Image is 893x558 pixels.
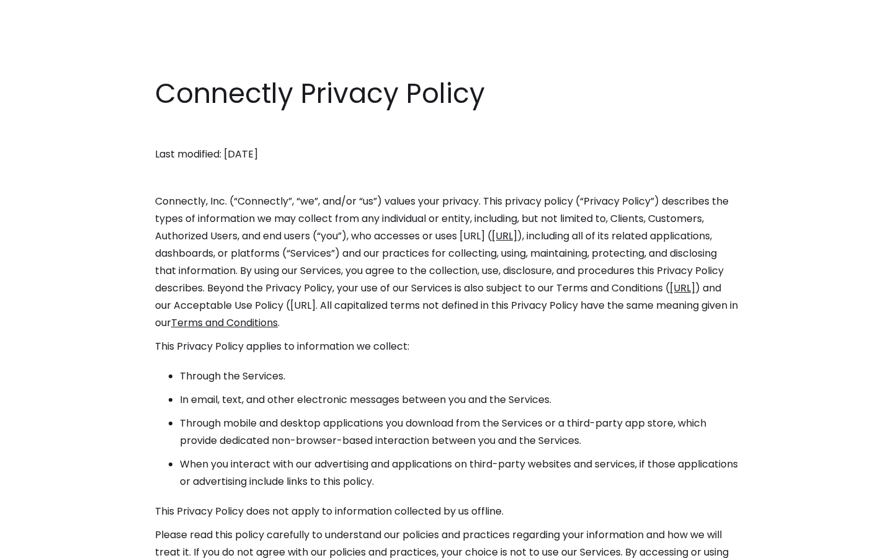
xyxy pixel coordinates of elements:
[155,74,738,113] h1: Connectly Privacy Policy
[155,169,738,187] p: ‍
[670,281,695,295] a: [URL]
[180,391,738,409] li: In email, text, and other electronic messages between you and the Services.
[155,146,738,163] p: Last modified: [DATE]
[180,415,738,449] li: Through mobile and desktop applications you download from the Services or a third-party app store...
[155,338,738,355] p: This Privacy Policy applies to information we collect:
[25,536,74,554] ul: Language list
[12,535,74,554] aside: Language selected: English
[155,503,738,520] p: This Privacy Policy does not apply to information collected by us offline.
[171,316,278,330] a: Terms and Conditions
[155,193,738,332] p: Connectly, Inc. (“Connectly”, “we”, and/or “us”) values your privacy. This privacy policy (“Priva...
[180,456,738,490] li: When you interact with our advertising and applications on third-party websites and services, if ...
[180,368,738,385] li: Through the Services.
[492,229,517,243] a: [URL]
[155,122,738,139] p: ‍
